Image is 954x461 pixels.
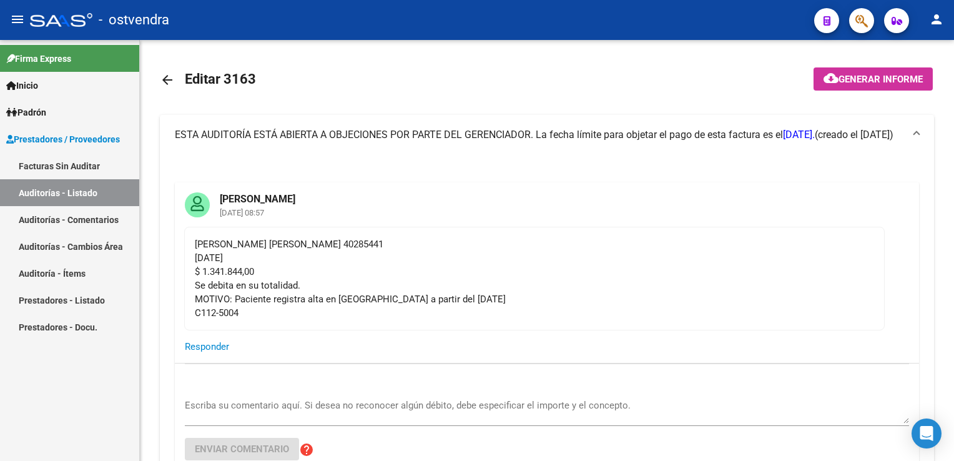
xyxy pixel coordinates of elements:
span: Inicio [6,79,38,92]
mat-icon: menu [10,12,25,27]
span: Prestadores / Proveedores [6,132,120,146]
span: ESTA AUDITORÍA ESTÁ ABIERTA A OBJECIONES POR PARTE DEL GERENCIADOR. La fecha límite para objetar ... [175,129,815,141]
span: [DATE]. [783,129,815,141]
button: Generar informe [814,67,933,91]
mat-icon: person [929,12,944,27]
span: - ostvendra [99,6,169,34]
button: Enviar comentario [185,438,299,460]
span: Generar informe [838,74,923,85]
mat-card-subtitle: [DATE] 08:57 [210,209,305,217]
div: [PERSON_NAME] [PERSON_NAME] 40285441 [DATE] $ 1.341.844,00 Se debita en su totalidad. MOTIVO: Pac... [195,237,874,320]
span: Enviar comentario [195,444,289,455]
button: Responder [185,335,229,358]
mat-icon: cloud_download [824,71,838,86]
mat-icon: help [299,442,314,457]
span: Padrón [6,106,46,119]
div: Open Intercom Messenger [912,419,942,449]
span: Firma Express [6,52,71,66]
span: Editar 3163 [185,71,256,87]
mat-expansion-panel-header: ESTA AUDITORÍA ESTÁ ABIERTA A OBJECIONES POR PARTE DEL GERENCIADOR. La fecha límite para objetar ... [160,115,934,155]
span: Responder [185,341,229,352]
mat-card-title: [PERSON_NAME] [210,182,305,206]
mat-icon: arrow_back [160,72,175,87]
span: (creado el [DATE]) [815,128,893,142]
